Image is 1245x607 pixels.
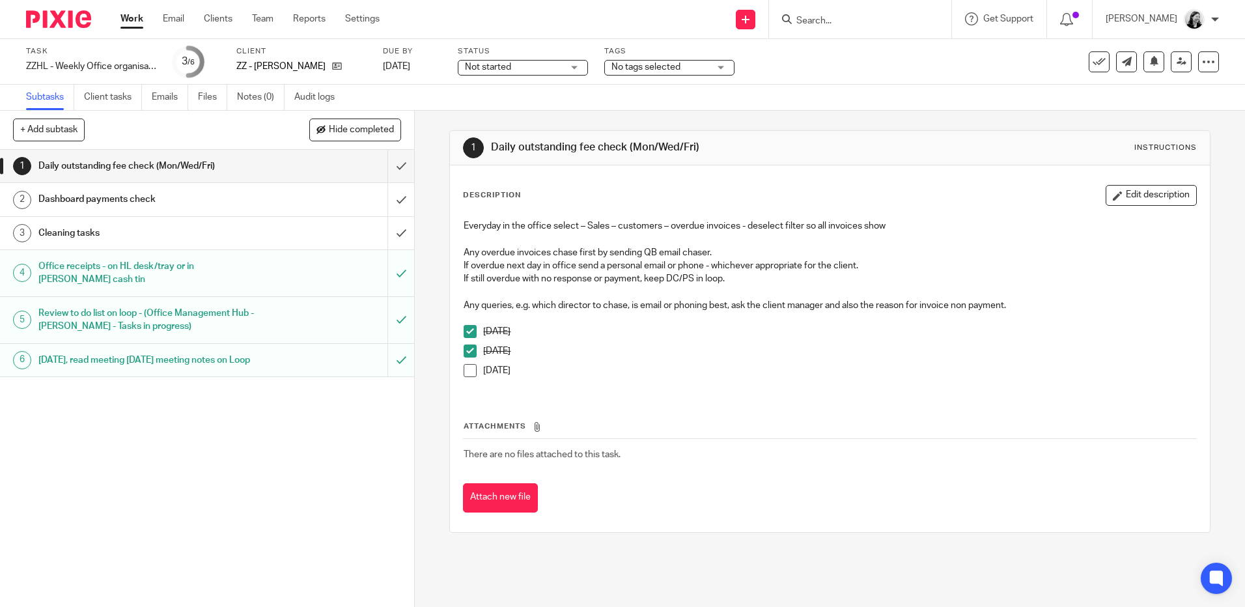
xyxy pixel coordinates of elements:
a: Clients [204,12,232,25]
div: 2 [13,191,31,209]
span: [DATE] [383,62,410,71]
p: Everyday in the office select – Sales – customers – overdue invoices - deselect filter so all inv... [464,219,1196,233]
a: Emails [152,85,188,110]
h1: Cleaning tasks [38,223,262,243]
div: ZZHL - Weekly Office organisation tasks [26,60,156,73]
label: Task [26,46,156,57]
h1: [DATE], read meeting [DATE] meeting notes on Loop [38,350,262,370]
a: Team [252,12,273,25]
a: Files [198,85,227,110]
button: Hide completed [309,119,401,141]
p: If overdue next day in office send a personal email or phone - whichever appropriate for the client. [464,259,1196,272]
div: Instructions [1134,143,1197,153]
a: Client tasks [84,85,142,110]
h1: Office receipts - on HL desk/tray or in [PERSON_NAME] cash tin [38,257,262,290]
a: Notes (0) [237,85,285,110]
div: 6 [13,351,31,369]
span: Get Support [983,14,1033,23]
div: 1 [463,137,484,158]
label: Status [458,46,588,57]
div: 5 [13,311,31,329]
a: Email [163,12,184,25]
span: Attachments [464,423,526,430]
button: Edit description [1106,185,1197,206]
h1: Daily outstanding fee check (Mon/Wed/Fri) [491,141,858,154]
p: Any queries, e.g. which director to chase, is email or phoning best, ask the client manager and a... [464,299,1196,312]
div: 3 [13,224,31,242]
h1: Daily outstanding fee check (Mon/Wed/Fri) [38,156,262,176]
p: Description [463,190,521,201]
a: Reports [293,12,326,25]
p: [DATE] [483,345,1196,358]
span: Not started [465,63,511,72]
p: ZZ - [PERSON_NAME] [236,60,326,73]
div: 3 [182,54,195,69]
small: /6 [188,59,195,66]
img: Helen_2025.jpg [1184,9,1205,30]
div: 1 [13,157,31,175]
p: If still overdue with no response or payment, keep DC/PS in loop. [464,272,1196,285]
h1: Dashboard payments check [38,190,262,209]
label: Tags [604,46,734,57]
button: Attach new file [463,483,538,513]
span: There are no files attached to this task. [464,450,621,459]
a: Audit logs [294,85,344,110]
button: + Add subtask [13,119,85,141]
a: Settings [345,12,380,25]
p: [DATE] [483,364,1196,377]
p: [DATE] [483,325,1196,338]
label: Client [236,46,367,57]
a: Subtasks [26,85,74,110]
p: Any overdue invoices chase first by sending QB email chaser. [464,246,1196,259]
img: Pixie [26,10,91,28]
span: Hide completed [329,125,394,135]
p: [PERSON_NAME] [1106,12,1177,25]
div: 4 [13,264,31,282]
input: Search [795,16,912,27]
span: No tags selected [611,63,680,72]
label: Due by [383,46,441,57]
h1: Review to do list on loop - (Office Management Hub - [PERSON_NAME] - Tasks in progress) [38,303,262,337]
a: Work [120,12,143,25]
